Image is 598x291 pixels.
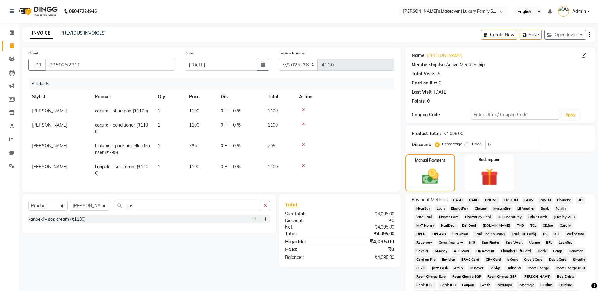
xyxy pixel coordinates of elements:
span: Total [285,201,299,208]
span: PayTM [538,197,553,204]
div: Net: [280,224,340,231]
span: UPI M [414,231,428,238]
span: 0 F [221,163,227,170]
span: | [229,122,231,128]
img: logo [16,3,59,20]
th: Total [264,90,295,104]
span: Instamojo [517,282,536,289]
span: AmEx [452,265,465,272]
div: Card on file: [412,80,437,86]
span: 795 [189,143,197,149]
span: 0 % [233,163,241,170]
span: SaveIN [414,248,430,255]
div: ₹4,095.00 [340,237,399,245]
span: BTC [552,231,562,238]
div: ₹4,095.00 [340,211,399,217]
span: cocura - conditioner (₹1100) [95,122,148,134]
img: _cash.svg [417,167,444,186]
span: 0 F [221,122,227,128]
span: RS [541,231,549,238]
span: Visa Card [414,214,434,221]
span: Card: IOB [438,282,458,289]
div: ₹0 [340,245,399,253]
span: Wellnessta [565,231,586,238]
div: Discount: [412,141,431,148]
span: Loan [435,205,447,212]
button: Create New [481,30,517,40]
div: Total: [280,231,340,237]
div: Name: [412,52,426,59]
b: 08047224946 [69,3,97,20]
span: 1100 [268,164,278,169]
span: Shoutlo [571,256,587,263]
span: COnline [539,282,555,289]
span: MosamBee [491,205,513,212]
span: 0 % [233,122,241,128]
span: Credit Card [522,256,545,263]
span: Nift [467,239,477,246]
div: Paid: [280,245,340,253]
span: 1 [158,164,160,169]
span: Card (Indian Bank) [473,231,507,238]
button: +91 [28,59,46,71]
div: Payable: [280,237,340,245]
span: Master Card [437,214,461,221]
th: Disc [217,90,264,104]
span: LUZO [414,265,427,272]
span: Room Charge EGP [450,273,483,280]
span: [DOMAIN_NAME] [481,222,513,229]
div: 0 [439,80,441,86]
span: 0 F [221,143,227,149]
span: Complimentary [436,239,465,246]
button: Apply [562,110,579,120]
span: cocura - shampoo (₹1100) [95,108,148,114]
span: Trade [535,248,549,255]
span: | [229,163,231,170]
span: BharatPay Card [463,214,493,221]
input: Enter Offer / Coupon Code [471,110,559,120]
span: Card on File [414,256,437,263]
span: [PERSON_NAME] [32,164,67,169]
span: CUSTOM [502,197,520,204]
span: MyT Money [414,222,436,229]
span: PayMaya [495,282,514,289]
span: 1100 [268,122,278,128]
label: Percentage [442,141,462,147]
span: BharatPay [449,205,470,212]
span: Venmo [527,239,542,246]
div: Membership: [412,61,439,68]
div: Sub Total: [280,211,340,217]
span: Payment Methods [412,197,448,203]
span: [PERSON_NAME] [521,273,553,280]
div: Last Visit: [412,89,433,95]
span: Juice by MCB [552,214,577,221]
label: Client [28,50,38,56]
span: Spa Finder [480,239,502,246]
span: Card: IDFC [414,282,436,289]
span: ONLINE [483,197,499,204]
span: Jazz Cash [430,265,450,272]
div: ₹4,095.00 [443,130,463,137]
span: Card (DL Bank) [509,231,538,238]
span: Other Cards [526,214,549,221]
span: NearBuy [414,205,432,212]
label: Date [185,50,193,56]
span: Online W [504,265,523,272]
span: [PERSON_NAME] [32,108,67,114]
label: Fixed [472,141,481,147]
div: Points: [412,98,426,105]
div: Products [29,78,399,90]
div: Balance : [280,254,340,261]
span: UPI Axis [430,231,448,238]
span: 795 [268,143,275,149]
span: Razorpay [414,239,434,246]
span: Room Charge USD [554,265,587,272]
span: Coupon [460,282,476,289]
span: Bad Debts [555,273,576,280]
span: Envision [440,256,457,263]
label: Redemption [479,157,500,163]
span: Admin [572,8,586,15]
button: Save [520,30,542,40]
span: Donation [567,248,585,255]
span: CASH [451,197,464,204]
